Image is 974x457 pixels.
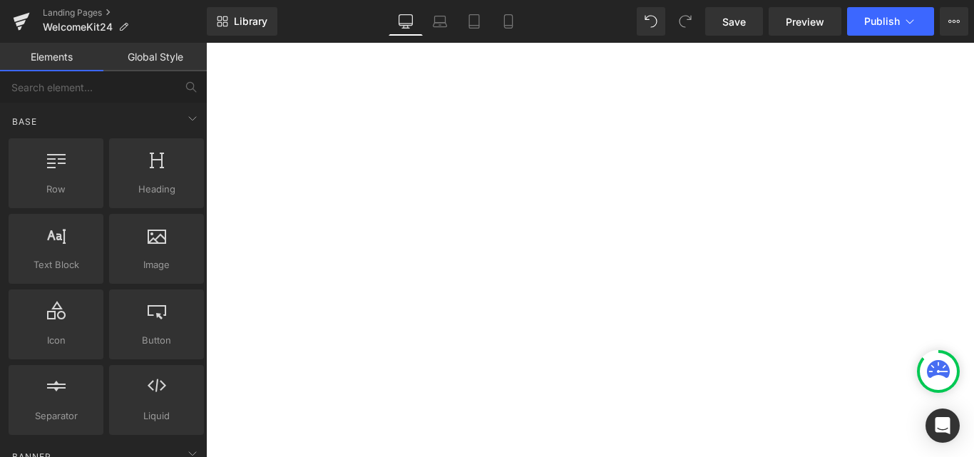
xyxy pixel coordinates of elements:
[13,333,99,348] span: Icon
[113,257,200,272] span: Image
[11,115,39,128] span: Base
[13,182,99,197] span: Row
[234,15,267,28] span: Library
[786,14,824,29] span: Preview
[457,7,491,36] a: Tablet
[13,409,99,423] span: Separator
[491,7,526,36] a: Mobile
[722,14,746,29] span: Save
[671,7,699,36] button: Redo
[13,257,99,272] span: Text Block
[43,21,113,33] span: WelcomeKit24
[113,182,200,197] span: Heading
[113,333,200,348] span: Button
[43,7,207,19] a: Landing Pages
[940,7,968,36] button: More
[207,7,277,36] a: New Library
[389,7,423,36] a: Desktop
[769,7,841,36] a: Preview
[423,7,457,36] a: Laptop
[926,409,960,443] div: Open Intercom Messenger
[637,7,665,36] button: Undo
[864,16,900,27] span: Publish
[847,7,934,36] button: Publish
[113,409,200,423] span: Liquid
[103,43,207,71] a: Global Style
